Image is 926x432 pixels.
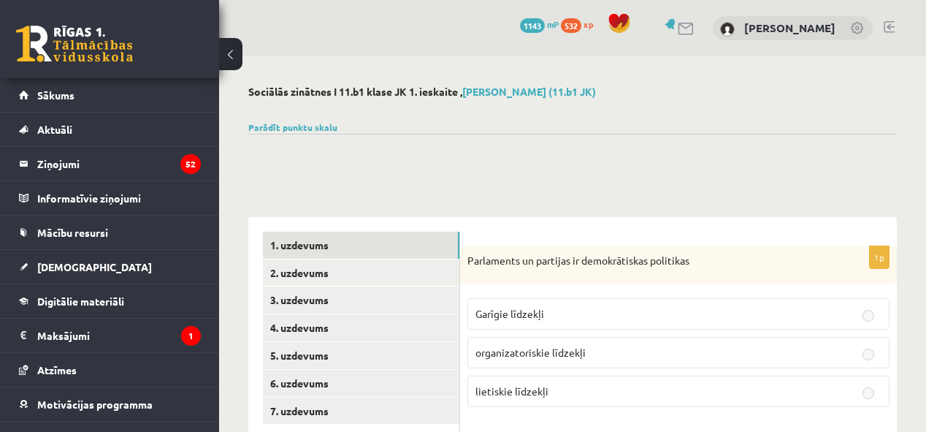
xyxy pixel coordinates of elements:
[19,353,201,387] a: Atzīmes
[547,18,559,30] span: mP
[37,88,74,102] span: Sākums
[263,287,459,314] a: 3. uzdevums
[263,398,459,425] a: 7. uzdevums
[862,387,874,399] input: lietiskie līdzekļi
[561,18,581,33] span: 532
[19,181,201,215] a: Informatīvie ziņojumi
[180,154,201,174] i: 52
[37,147,201,181] legend: Ziņojumi
[263,370,459,397] a: 6. uzdevums
[19,216,201,249] a: Mācību resursi
[19,250,201,284] a: [DEMOGRAPHIC_DATA]
[19,113,201,146] a: Aktuāli
[869,246,889,269] p: 1p
[37,260,152,273] span: [DEMOGRAPHIC_DATA]
[181,326,201,346] i: 1
[248,86,897,98] h2: Sociālās zinātnes I 11.b1 klase JK 1. ieskaite ,
[263,232,459,259] a: 1. uzdevums
[37,226,108,239] span: Mācību resursi
[862,349,874,360] input: organizatoriskie līdzekļi
[520,18,545,33] span: 1143
[37,363,77,376] span: Atzīmes
[520,18,559,30] a: 1143 mP
[19,147,201,181] a: Ziņojumi52
[862,310,874,322] input: Garīgie līdzekļi
[263,314,459,341] a: 4. uzdevums
[583,18,593,30] span: xp
[37,319,201,352] legend: Maksājumi
[475,346,586,359] span: organizatoriskie līdzekļi
[19,319,201,352] a: Maksājumi1
[19,284,201,318] a: Digitālie materiāli
[19,78,201,112] a: Sākums
[16,26,133,62] a: Rīgas 1. Tālmācības vidusskola
[37,295,124,308] span: Digitālie materiāli
[462,85,596,98] a: [PERSON_NAME] (11.b1 JK)
[248,121,337,133] a: Parādīt punktu skalu
[19,387,201,421] a: Motivācijas programma
[475,384,548,398] span: lietiskie līdzekļi
[744,20,835,35] a: [PERSON_NAME]
[263,342,459,369] a: 5. uzdevums
[37,123,72,136] span: Aktuāli
[37,181,201,215] legend: Informatīvie ziņojumi
[475,307,544,320] span: Garīgie līdzekļi
[263,259,459,287] a: 2. uzdevums
[720,22,735,37] img: Kristers Auziņš
[467,254,816,268] p: Parlaments un partijas ir demokrātiskas politikas
[561,18,600,30] a: 532 xp
[37,398,153,411] span: Motivācijas programma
